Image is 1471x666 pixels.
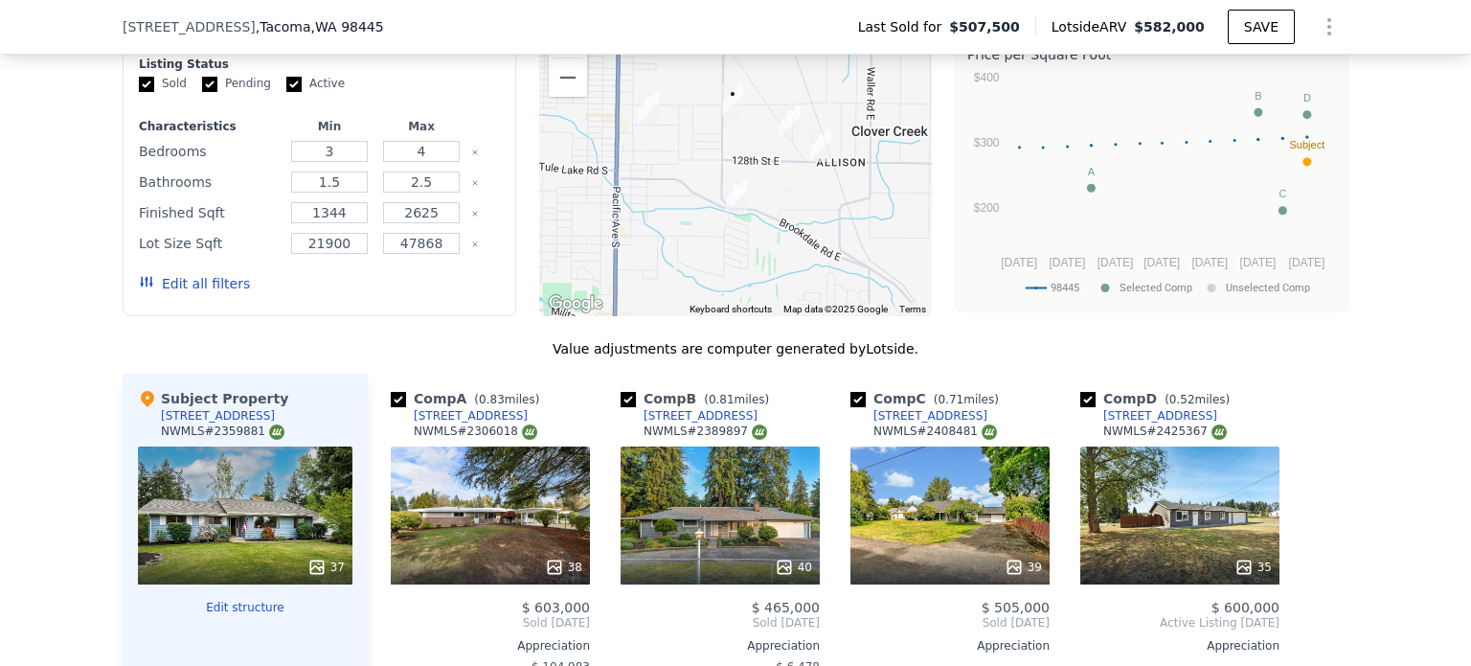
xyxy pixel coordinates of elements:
[714,77,751,125] div: 1202 122nd St E
[1080,615,1279,631] span: Active Listing [DATE]
[1255,90,1261,102] text: B
[850,389,1007,408] div: Comp C
[1169,393,1195,406] span: 0.52
[522,600,590,615] span: $ 603,000
[138,389,288,408] div: Subject Property
[139,274,250,293] button: Edit all filters
[1052,17,1134,36] span: Lotside ARV
[967,41,1336,68] div: Price per Square Foot
[974,201,1000,215] text: $200
[621,615,820,631] span: Sold [DATE]
[1005,558,1042,577] div: 39
[391,389,547,408] div: Comp A
[139,230,280,257] div: Lot Size Sqft
[544,291,607,316] img: Google
[690,303,772,316] button: Keyboard shortcuts
[752,425,767,440] img: NWMLS Logo
[471,149,479,156] button: Clear
[391,615,590,631] span: Sold [DATE]
[1191,256,1228,269] text: [DATE]
[139,77,154,92] input: Sold
[286,77,302,92] input: Active
[982,600,1050,615] span: $ 505,000
[1080,408,1217,424] a: [STREET_ADDRESS]
[696,393,777,406] span: ( miles)
[873,424,997,440] div: NWMLS # 2408481
[1279,188,1286,199] text: C
[202,77,217,92] input: Pending
[1226,282,1310,294] text: Unselected Comp
[873,408,987,424] div: [STREET_ADDRESS]
[256,17,384,36] span: , Tacoma
[161,408,275,424] div: [STREET_ADDRESS]
[1103,424,1227,440] div: NWMLS # 2425367
[479,393,505,406] span: 0.83
[1211,600,1279,615] span: $ 600,000
[123,17,256,36] span: [STREET_ADDRESS]
[139,138,280,165] div: Bedrooms
[621,638,820,654] div: Appreciation
[522,425,537,440] img: NWMLS Logo
[982,425,997,440] img: NWMLS Logo
[1080,389,1237,408] div: Comp D
[974,136,1000,149] text: $300
[1211,425,1227,440] img: NWMLS Logo
[1228,10,1295,44] button: SAVE
[307,558,345,577] div: 37
[139,169,280,195] div: Bathrooms
[391,638,590,654] div: Appreciation
[1290,139,1325,150] text: Subject
[414,408,528,424] div: [STREET_ADDRESS]
[803,122,839,170] div: 2311 128th St E
[287,119,372,134] div: Min
[1001,256,1037,269] text: [DATE]
[858,17,950,36] span: Last Sold for
[644,408,758,424] div: [STREET_ADDRESS]
[1234,558,1272,577] div: 35
[1120,282,1192,294] text: Selected Comp
[139,76,187,92] label: Sold
[1049,256,1085,269] text: [DATE]
[544,291,607,316] a: Open this area in Google Maps (opens a new window)
[379,119,464,134] div: Max
[414,424,537,440] div: NWMLS # 2306018
[926,393,1007,406] span: ( miles)
[775,558,812,577] div: 40
[718,172,755,220] div: 1202 Brookdale Rd E
[138,600,352,615] button: Edit structure
[1143,256,1180,269] text: [DATE]
[1289,256,1325,269] text: [DATE]
[202,76,271,92] label: Pending
[1088,166,1096,177] text: A
[899,304,926,314] a: Terms (opens in new tab)
[621,408,758,424] a: [STREET_ADDRESS]
[139,119,280,134] div: Characteristics
[709,393,735,406] span: 0.81
[1134,19,1205,34] span: $582,000
[644,424,767,440] div: NWMLS # 2389897
[1240,256,1277,269] text: [DATE]
[752,600,820,615] span: $ 465,000
[139,199,280,226] div: Finished Sqft
[161,424,284,440] div: NWMLS # 2359881
[938,393,963,406] span: 0.71
[621,389,777,408] div: Comp B
[549,58,587,97] button: Zoom out
[311,19,384,34] span: , WA 98445
[471,241,479,248] button: Clear
[391,408,528,424] a: [STREET_ADDRESS]
[471,179,479,187] button: Clear
[850,638,1050,654] div: Appreciation
[1103,408,1217,424] div: [STREET_ADDRESS]
[783,304,888,314] span: Map data ©2025 Google
[1157,393,1237,406] span: ( miles)
[1310,8,1348,46] button: Show Options
[850,408,987,424] a: [STREET_ADDRESS]
[1051,282,1079,294] text: 98445
[1098,256,1134,269] text: [DATE]
[1303,92,1311,103] text: D
[269,425,284,440] img: NWMLS Logo
[974,71,1000,84] text: $400
[967,68,1336,308] svg: A chart.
